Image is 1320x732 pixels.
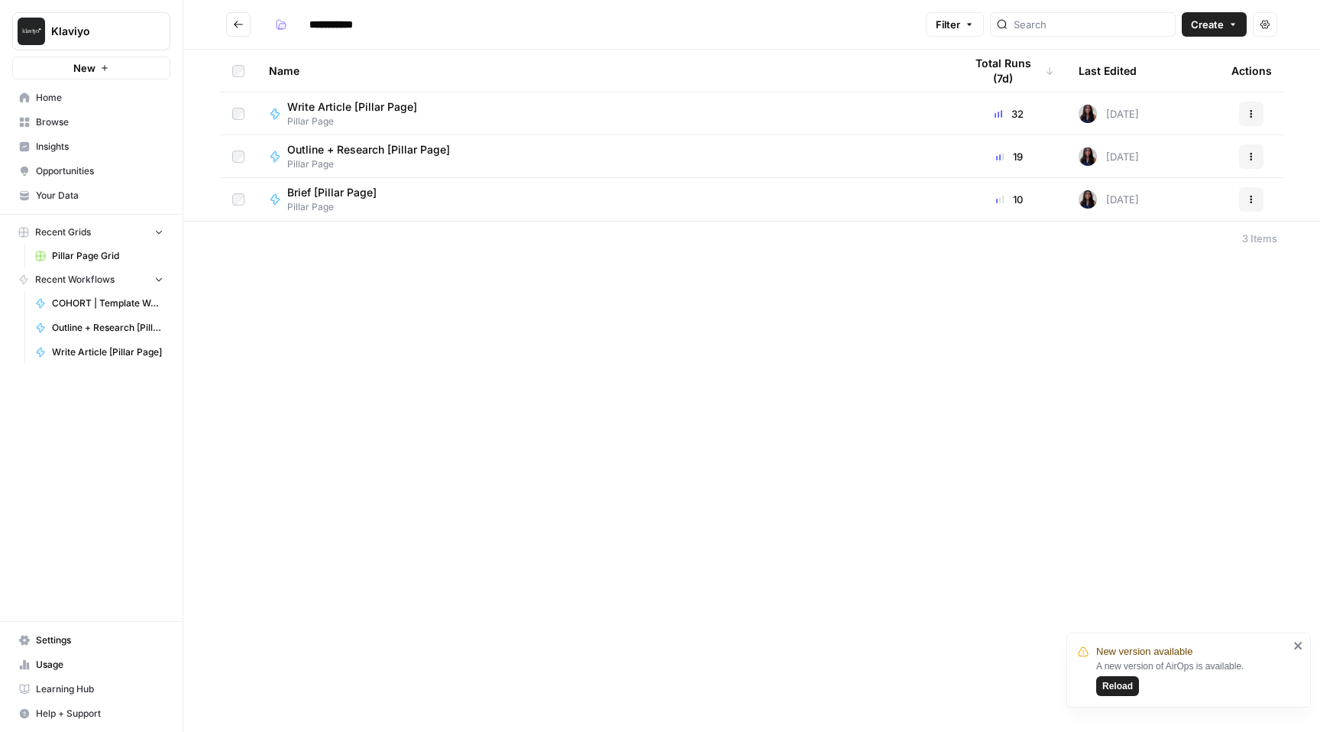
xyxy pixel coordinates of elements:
button: Help + Support [12,701,170,726]
a: Opportunities [12,159,170,183]
span: New [73,60,95,76]
span: Recent Workflows [35,273,115,287]
span: Reload [1102,679,1133,693]
button: New [12,57,170,79]
img: Klaviyo Logo [18,18,45,45]
span: Usage [36,658,163,672]
div: [DATE] [1079,147,1139,166]
div: 32 [964,106,1054,121]
a: Settings [12,628,170,653]
button: Recent Grids [12,221,170,244]
span: Pillar Page [287,200,389,214]
img: rox323kbkgutb4wcij4krxobkpon [1079,105,1097,123]
div: Total Runs (7d) [964,50,1054,92]
span: Pillar Page Grid [52,249,163,263]
button: Workspace: Klaviyo [12,12,170,50]
a: Insights [12,134,170,159]
span: Settings [36,633,163,647]
a: Outline + Research [Pillar Page]Pillar Page [269,142,940,171]
span: Learning Hub [36,682,163,696]
button: Reload [1096,676,1139,696]
a: Brief [Pillar Page]Pillar Page [269,185,940,214]
span: Outline + Research [Pillar Page] [52,321,163,335]
button: Go back [226,12,251,37]
div: 10 [964,192,1054,207]
button: Filter [926,12,984,37]
button: Recent Workflows [12,268,170,291]
a: Usage [12,653,170,677]
a: Learning Hub [12,677,170,701]
a: Browse [12,110,170,134]
div: [DATE] [1079,190,1139,209]
span: Browse [36,115,163,129]
a: Write Article [Pillar Page]Pillar Page [269,99,940,128]
span: Write Article [Pillar Page] [287,99,417,115]
button: Create [1182,12,1247,37]
a: Home [12,86,170,110]
span: Filter [936,17,960,32]
a: Your Data [12,183,170,208]
a: Pillar Page Grid [28,244,170,268]
span: Your Data [36,189,163,202]
span: Create [1191,17,1224,32]
span: New version available [1096,644,1192,659]
div: Actions [1231,50,1272,92]
div: A new version of AirOps is available. [1096,659,1289,696]
span: Opportunities [36,164,163,178]
span: Home [36,91,163,105]
span: Outline + Research [Pillar Page] [287,142,450,157]
img: rox323kbkgutb4wcij4krxobkpon [1079,147,1097,166]
span: Write Article [Pillar Page] [52,345,163,359]
span: Insights [36,140,163,154]
div: [DATE] [1079,105,1139,123]
span: Pillar Page [287,115,429,128]
a: Write Article [Pillar Page] [28,340,170,364]
div: 3 Items [1242,231,1277,246]
div: Name [269,50,940,92]
span: Klaviyo [51,24,144,39]
div: 19 [964,149,1054,164]
span: Recent Grids [35,225,91,239]
img: rox323kbkgutb4wcij4krxobkpon [1079,190,1097,209]
input: Search [1014,17,1169,32]
span: Help + Support [36,707,163,721]
button: close [1293,640,1304,652]
a: COHORT | Template Workflow [28,291,170,316]
span: Brief [Pillar Page] [287,185,377,200]
span: Pillar Page [287,157,462,171]
div: Last Edited [1079,50,1137,92]
span: COHORT | Template Workflow [52,296,163,310]
a: Outline + Research [Pillar Page] [28,316,170,340]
